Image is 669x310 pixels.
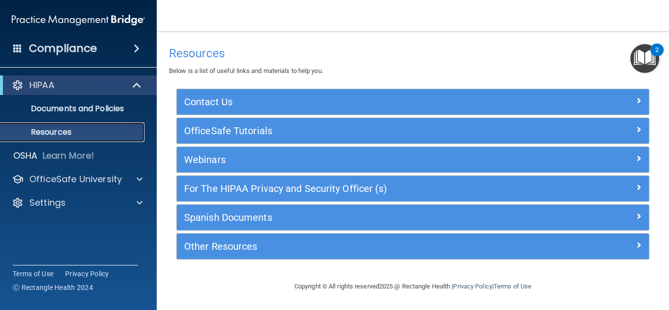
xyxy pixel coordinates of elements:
p: Documents and Policies [6,104,140,114]
p: OfficeSafe University [29,173,122,185]
img: PMB logo [12,10,145,30]
div: Copyright © All rights reserved 2025 @ Rectangle Health | | [234,271,592,302]
a: Privacy Policy [453,283,492,290]
span: Ⓒ Rectangle Health 2024 [13,283,93,292]
a: Contact Us [184,94,642,110]
h4: Compliance [29,42,97,55]
h5: Contact Us [184,96,524,107]
h5: Spanish Documents [184,212,524,223]
h5: OfficeSafe Tutorials [184,125,524,136]
span: Below is a list of useful links and materials to help you. [169,67,323,74]
a: Spanish Documents [184,210,642,225]
h5: Other Resources [184,241,524,252]
h5: Webinars [184,154,524,165]
h5: For The HIPAA Privacy and Security Officer (s) [184,183,524,194]
a: Settings [12,197,143,209]
p: OSHA [13,150,38,162]
p: Learn More! [43,150,95,162]
div: 2 [655,50,659,63]
h4: Resources [169,47,657,60]
a: Terms of Use [494,283,531,290]
button: Open Resource Center, 2 new notifications [630,44,659,73]
a: For The HIPAA Privacy and Security Officer (s) [184,181,642,196]
a: Privacy Policy [65,269,109,279]
a: HIPAA [12,79,142,91]
a: OfficeSafe University [12,173,143,185]
a: Other Resources [184,238,642,254]
a: OfficeSafe Tutorials [184,123,642,139]
p: Resources [6,127,140,137]
a: Webinars [184,152,642,167]
p: HIPAA [29,79,54,91]
a: Terms of Use [13,269,53,279]
iframe: Drift Widget Chat Controller [620,242,657,280]
p: Settings [29,197,66,209]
